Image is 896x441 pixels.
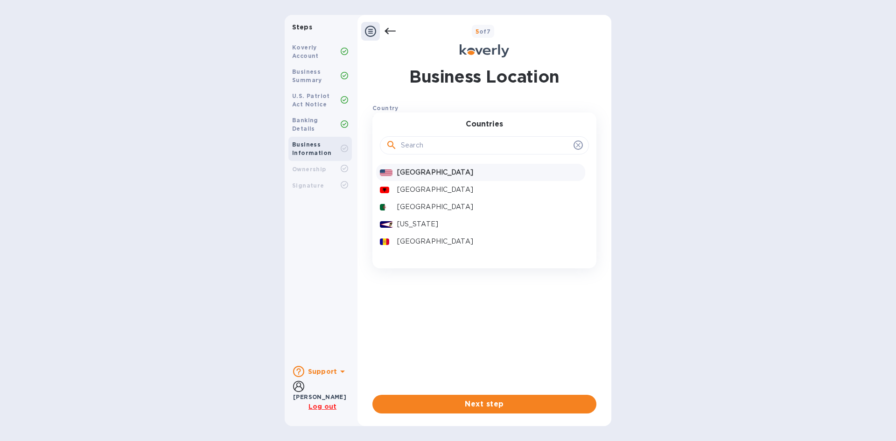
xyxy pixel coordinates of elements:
b: [PERSON_NAME] [293,393,346,400]
b: Ownership [292,166,326,173]
img: AS [380,221,393,228]
h1: Business Location [409,65,559,88]
u: Log out [308,403,336,410]
button: Next step [372,395,596,413]
img: AL [380,187,389,193]
b: Signature [292,182,324,189]
b: U.S. Patriot Act Notice [292,92,330,108]
b: Support [308,368,337,375]
p: [GEOGRAPHIC_DATA] [397,185,581,195]
b: Banking Details [292,117,318,132]
img: DZ [380,204,390,210]
p: [GEOGRAPHIC_DATA] [397,168,581,177]
p: [US_STATE] [397,219,581,229]
b: Koverly Account [292,44,319,59]
b: Country [372,105,399,112]
img: AD [380,238,389,245]
p: [GEOGRAPHIC_DATA] [397,202,581,212]
p: Enter country [372,114,417,124]
b: Business Information [292,141,331,156]
p: [GEOGRAPHIC_DATA] [397,237,581,246]
img: US [380,169,392,176]
b: of 7 [476,28,491,35]
h3: Countries [466,120,503,129]
b: Steps [292,23,312,31]
span: Next step [380,399,589,410]
span: 5 [476,28,479,35]
b: Business Summary [292,68,322,84]
input: Search [401,139,570,153]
